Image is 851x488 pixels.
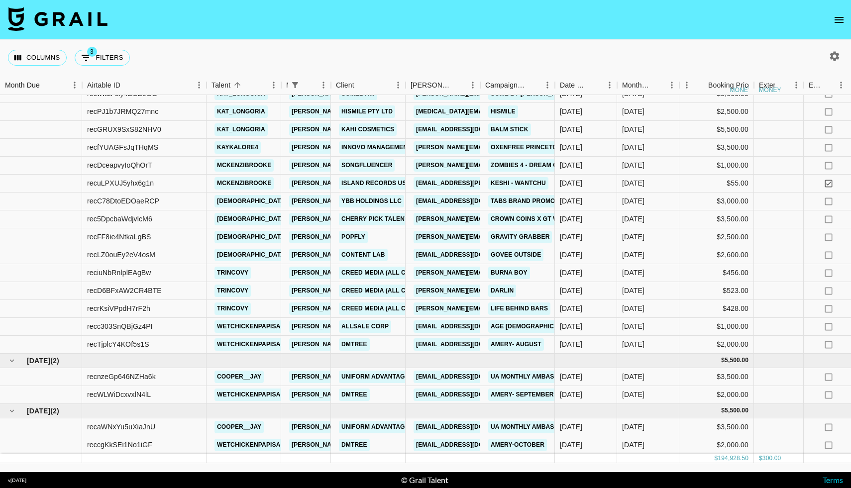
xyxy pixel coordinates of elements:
div: recDceapvyIoQhOrT [87,160,152,170]
a: Burna Boy [488,267,530,279]
a: Kahi cosmetics [339,123,397,136]
a: [PERSON_NAME][EMAIL_ADDRESS][DOMAIN_NAME] [289,389,451,401]
div: recc303SnQBjGz4PI [87,321,153,331]
div: rec5DpcbaWdjvlcM6 [87,214,152,224]
button: Sort [354,78,368,92]
div: Sep '25 [622,390,644,399]
button: Menu [540,78,555,93]
a: [PERSON_NAME][EMAIL_ADDRESS][DOMAIN_NAME] [289,267,451,279]
a: [PERSON_NAME][EMAIL_ADDRESS][DOMAIN_NAME] [289,249,451,261]
button: Sort [694,78,708,92]
div: $ [721,356,725,365]
div: 8/18/2025 [560,232,582,242]
div: 8/7/2025 [560,321,582,331]
a: [MEDICAL_DATA][EMAIL_ADDRESS][PERSON_NAME][DOMAIN_NAME] [414,105,627,118]
button: Sort [120,78,134,92]
a: kaykalore4 [214,141,261,154]
a: [PERSON_NAME][EMAIL_ADDRESS][DOMAIN_NAME] [289,338,451,351]
div: 8/6/2025 [560,124,582,134]
a: kat_longoria [214,105,268,118]
div: $ [721,406,725,415]
a: [PERSON_NAME][EMAIL_ADDRESS][DOMAIN_NAME] [289,213,451,225]
button: Menu [664,78,679,93]
button: Menu [789,78,804,93]
div: $2,000.00 [679,336,754,354]
a: [EMAIL_ADDRESS][DOMAIN_NAME] [414,123,525,136]
a: ALLSALE Corp [339,320,391,333]
a: [PERSON_NAME][EMAIL_ADDRESS][DOMAIN_NAME] [289,302,451,315]
div: Expenses: Remove Commission? [809,76,823,95]
div: $2,500.00 [679,228,754,246]
a: YBB Holdings LLC [339,195,404,207]
a: Dmtree [339,389,370,401]
a: [PERSON_NAME][EMAIL_ADDRESS][DOMAIN_NAME] [289,320,451,333]
a: wetchickenpapisauce [214,320,296,333]
a: Content Lab [339,249,388,261]
div: 1 active filter [288,78,302,92]
div: 8/3/2025 [560,339,582,349]
div: Aug '25 [622,286,644,295]
div: Date Created [560,76,588,95]
a: [PERSON_NAME][EMAIL_ADDRESS][DOMAIN_NAME] [289,371,451,383]
a: popfly [339,231,368,243]
a: [DEMOGRAPHIC_DATA] [214,195,289,207]
a: [DEMOGRAPHIC_DATA] [214,231,289,243]
a: wetchickenpapisauce [214,439,296,451]
div: Aug '25 [622,339,644,349]
a: [EMAIL_ADDRESS][DOMAIN_NAME] [414,195,525,207]
div: 8/5/2025 [560,196,582,206]
a: [EMAIL_ADDRESS][DOMAIN_NAME] [414,249,525,261]
div: $2,000.00 [679,386,754,404]
div: $3,500.00 [679,368,754,386]
span: [DATE] [27,356,50,366]
div: Date Created [555,76,617,95]
div: 7/7/2025 [560,422,582,432]
div: Client [331,76,406,95]
a: Amery-October [488,439,547,451]
a: Uniform Advantage [339,421,412,433]
a: Govee Outside [488,249,543,261]
a: [PERSON_NAME][EMAIL_ADDRESS][DOMAIN_NAME] [414,302,576,315]
div: $3,500.00 [679,139,754,157]
div: $5,500.00 [679,121,754,139]
button: Menu [602,78,617,93]
div: $2,600.00 [679,246,754,264]
a: Amery- August [488,338,544,351]
button: Menu [192,78,207,93]
div: Aug '25 [622,232,644,242]
div: Booking Price [708,76,752,95]
a: trincovy [214,302,251,315]
button: open drawer [829,10,849,30]
a: Island Records US [339,177,409,190]
a: mckenzibrooke [214,177,274,190]
div: Campaign (Type) [485,76,526,95]
div: recrKsiVPpdH7rF2h [87,303,150,313]
div: Oct '25 [622,440,644,450]
div: $3,000.00 [679,193,754,210]
a: trincovy [214,285,251,297]
a: cooper__jay [214,371,264,383]
button: Select columns [8,50,67,66]
button: Menu [67,78,82,93]
div: recLZ0ouEy2eV4osM [87,250,155,260]
a: [EMAIL_ADDRESS][DOMAIN_NAME] [414,439,525,451]
a: UA Monthly Ambassador Campaign [488,421,613,433]
a: [EMAIL_ADDRESS][PERSON_NAME][DOMAIN_NAME] [414,177,576,190]
div: Aug '25 [622,321,644,331]
button: Sort [230,78,244,92]
a: Age [DEMOGRAPHIC_DATA]'s foundation powder [488,320,654,333]
div: Aug '25 [622,160,644,170]
a: [PERSON_NAME][EMAIL_ADDRESS][DOMAIN_NAME] [414,213,576,225]
div: Booker [406,76,480,95]
a: kat_longoria [214,123,268,136]
div: recFF8ie4NtkaLgBS [87,232,151,242]
button: Menu [266,78,281,93]
div: 8/6/2025 [560,142,582,152]
div: Airtable ID [87,76,120,95]
div: Aug '25 [622,268,644,278]
div: © Grail Talent [401,475,448,485]
a: [PERSON_NAME][EMAIL_ADDRESS][DOMAIN_NAME] [289,231,451,243]
a: [PERSON_NAME][EMAIL_ADDRESS][DOMAIN_NAME] [289,177,451,190]
button: Menu [316,78,331,93]
a: Life behind bars [488,302,550,315]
